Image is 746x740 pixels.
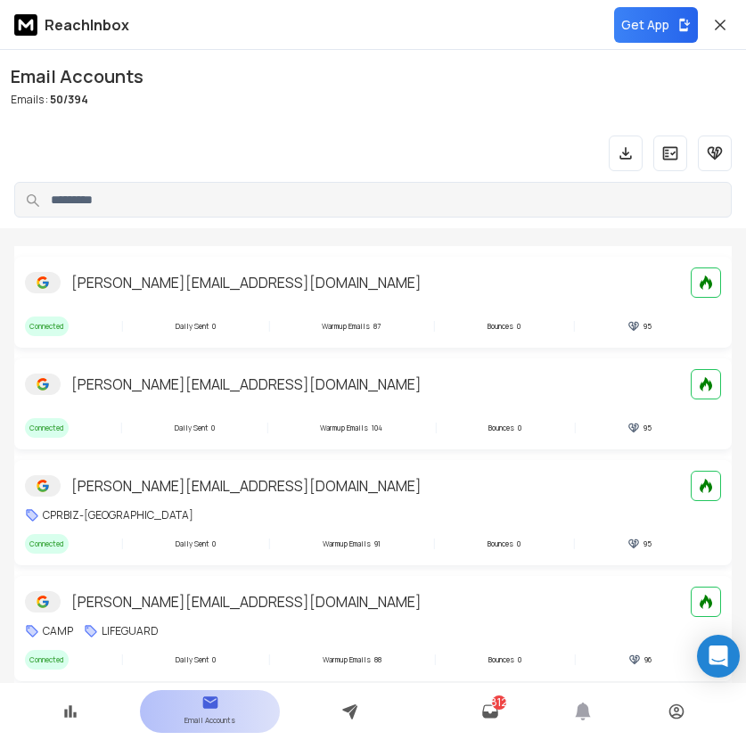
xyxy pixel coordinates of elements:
[71,374,422,395] p: [PERSON_NAME][EMAIL_ADDRESS][DOMAIN_NAME]
[184,711,235,729] p: Email Accounts
[25,418,69,438] span: Connected
[25,534,69,554] span: Connected
[320,423,382,433] div: 104
[697,635,740,678] div: Open Intercom Messenger
[627,422,652,434] div: 95
[43,508,193,522] p: CPRBIZ-[GEOGRAPHIC_DATA]
[320,423,368,433] p: Warmup Emails
[120,316,124,337] span: |
[176,321,216,332] div: 0
[267,649,271,670] span: |
[488,321,513,332] p: Bounces
[488,539,513,549] p: Bounces
[432,316,436,337] span: |
[481,703,499,720] a: 812
[323,539,371,549] p: Warmup Emails
[50,92,88,107] span: 50 / 394
[266,417,269,439] span: |
[175,423,215,433] div: 0
[627,320,652,333] div: 95
[323,654,371,665] p: Warmup Emails
[25,650,69,670] span: Connected
[517,321,521,332] p: 0
[71,272,422,293] p: [PERSON_NAME][EMAIL_ADDRESS][DOMAIN_NAME]
[176,654,209,665] p: Daily Sent
[25,317,69,336] span: Connected
[11,64,143,89] h1: Email Accounts
[175,423,208,433] p: Daily Sent
[322,321,370,332] p: Warmup Emails
[517,539,521,549] p: 0
[488,654,514,665] p: Bounces
[176,539,209,549] p: Daily Sent
[176,654,216,665] div: 0
[45,14,129,36] p: ReachInbox
[434,417,438,439] span: |
[572,533,576,555] span: |
[120,533,124,555] span: |
[43,624,73,638] p: CAMP
[71,475,422,497] p: [PERSON_NAME][EMAIL_ADDRESS][DOMAIN_NAME]
[490,695,508,710] span: 812
[323,654,381,665] div: 88
[627,538,652,550] div: 95
[323,539,381,549] div: 91
[71,591,422,613] p: [PERSON_NAME][EMAIL_ADDRESS][DOMAIN_NAME]
[102,624,159,638] p: LIFEGUARD
[433,649,437,670] span: |
[573,649,577,670] span: |
[518,423,521,433] p: 0
[518,654,521,665] p: 0
[11,93,143,107] p: Emails :
[614,7,698,43] button: Get App
[176,539,216,549] div: 0
[432,533,436,555] span: |
[267,316,271,337] span: |
[322,321,381,332] div: 87
[488,423,514,433] p: Bounces
[267,533,271,555] span: |
[119,417,123,439] span: |
[120,649,124,670] span: |
[176,321,209,332] p: Daily Sent
[572,316,576,337] span: |
[628,654,652,666] div: 96
[573,417,577,439] span: |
